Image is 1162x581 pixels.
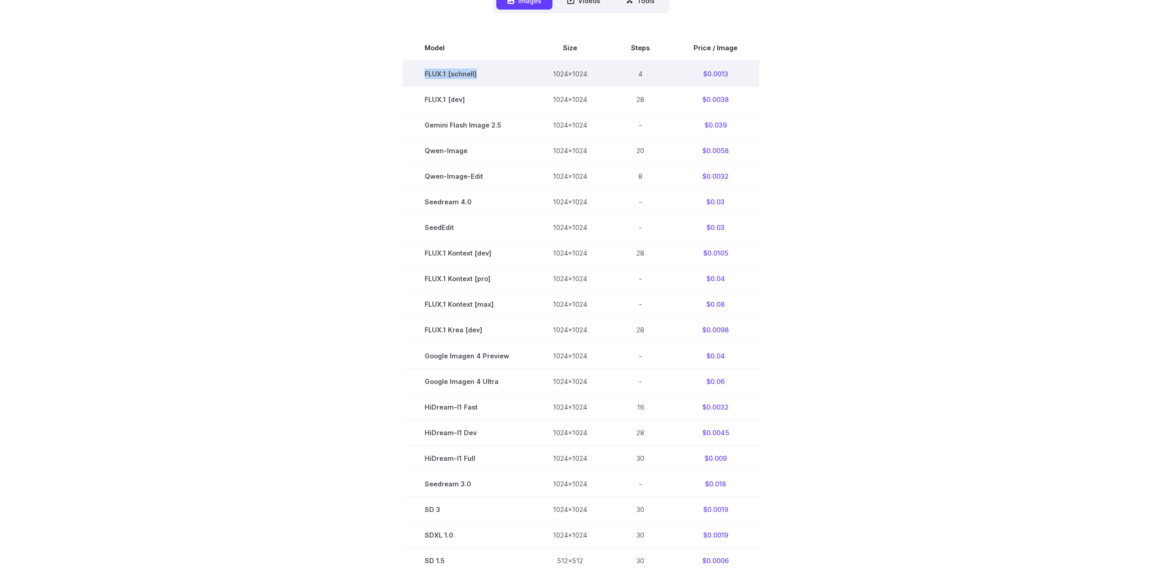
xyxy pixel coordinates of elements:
[403,471,531,496] td: Seedream 3.0
[609,164,672,189] td: 8
[403,87,531,112] td: FLUX.1 [dev]
[672,138,759,164] td: $0.0058
[531,266,609,292] td: 1024x1024
[531,112,609,138] td: 1024x1024
[672,317,759,343] td: $0.0098
[609,61,672,87] td: 4
[531,240,609,266] td: 1024x1024
[609,292,672,317] td: -
[672,471,759,496] td: $0.018
[403,292,531,317] td: FLUX.1 Kontext [max]
[531,317,609,343] td: 1024x1024
[403,61,531,87] td: FLUX.1 [schnell]
[531,445,609,471] td: 1024x1024
[531,548,609,573] td: 512x512
[672,394,759,420] td: $0.0032
[403,496,531,522] td: SD 3
[425,120,509,130] span: Gemini Flash Image 2.5
[609,240,672,266] td: 28
[672,343,759,368] td: $0.04
[531,343,609,368] td: 1024x1024
[672,61,759,87] td: $0.0013
[403,522,531,548] td: SDXL 1.0
[672,420,759,445] td: $0.0045
[609,471,672,496] td: -
[672,240,759,266] td: $0.0105
[403,368,531,394] td: Google Imagen 4 Ultra
[403,215,531,240] td: SeedEdit
[609,548,672,573] td: 30
[531,61,609,87] td: 1024x1024
[609,368,672,394] td: -
[672,292,759,317] td: $0.08
[531,164,609,189] td: 1024x1024
[531,138,609,164] td: 1024x1024
[609,138,672,164] td: 20
[672,164,759,189] td: $0.0032
[403,394,531,420] td: HiDream-I1 Fast
[531,292,609,317] td: 1024x1024
[531,420,609,445] td: 1024x1024
[672,266,759,292] td: $0.04
[403,548,531,573] td: SD 1.5
[403,189,531,215] td: Seedream 4.0
[672,189,759,215] td: $0.03
[403,35,531,61] th: Model
[672,548,759,573] td: $0.0006
[531,368,609,394] td: 1024x1024
[403,420,531,445] td: HiDream-I1 Dev
[403,343,531,368] td: Google Imagen 4 Preview
[531,35,609,61] th: Size
[672,87,759,112] td: $0.0038
[609,35,672,61] th: Steps
[609,343,672,368] td: -
[531,471,609,496] td: 1024x1024
[609,87,672,112] td: 28
[531,189,609,215] td: 1024x1024
[403,445,531,471] td: HiDream-I1 Full
[672,496,759,522] td: $0.0019
[609,420,672,445] td: 28
[672,112,759,138] td: $0.039
[609,189,672,215] td: -
[609,522,672,548] td: 30
[609,445,672,471] td: 30
[609,215,672,240] td: -
[672,445,759,471] td: $0.009
[531,496,609,522] td: 1024x1024
[672,35,759,61] th: Price / Image
[672,368,759,394] td: $0.06
[609,496,672,522] td: 30
[609,317,672,343] td: 28
[531,522,609,548] td: 1024x1024
[403,240,531,266] td: FLUX.1 Kontext [dev]
[403,164,531,189] td: Qwen-Image-Edit
[531,394,609,420] td: 1024x1024
[403,317,531,343] td: FLUX.1 Krea [dev]
[531,87,609,112] td: 1024x1024
[609,266,672,292] td: -
[403,138,531,164] td: Qwen-Image
[403,266,531,292] td: FLUX.1 Kontext [pro]
[531,215,609,240] td: 1024x1024
[672,215,759,240] td: $0.03
[609,394,672,420] td: 16
[672,522,759,548] td: $0.0019
[609,112,672,138] td: -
